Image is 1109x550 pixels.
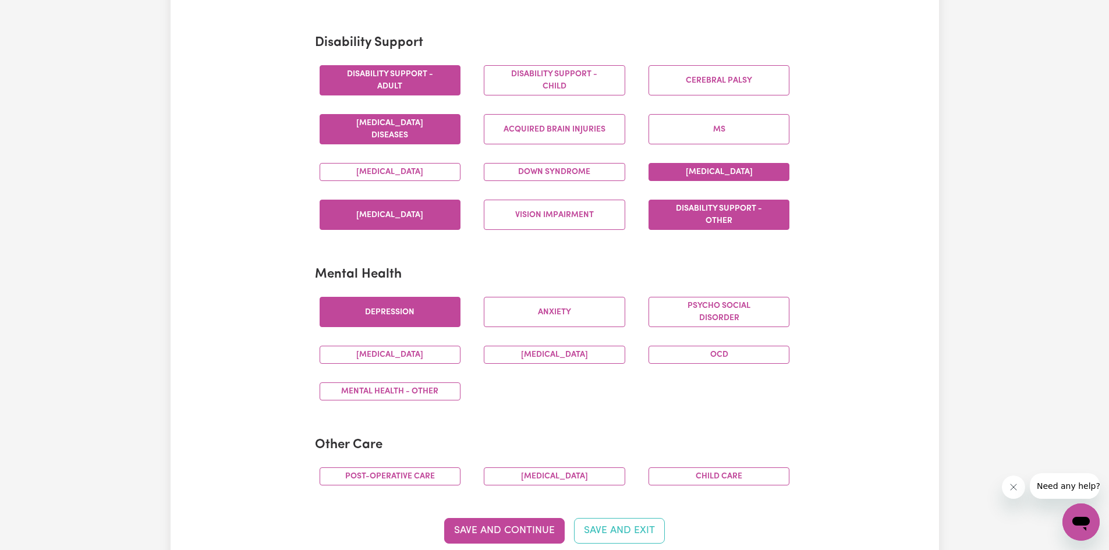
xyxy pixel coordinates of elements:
[484,200,625,230] button: Vision impairment
[315,267,795,283] h2: Mental Health
[444,518,565,544] button: Save and Continue
[320,114,461,144] button: [MEDICAL_DATA] Diseases
[315,36,795,51] h2: Disability Support
[484,467,625,485] button: [MEDICAL_DATA]
[7,8,70,17] span: Need any help?
[484,163,625,181] button: Down syndrome
[484,65,625,95] button: Disability support - Child
[574,518,665,544] button: Save and Exit
[649,467,790,485] button: Child care
[1002,476,1025,499] iframe: Close message
[484,297,625,327] button: Anxiety
[649,346,790,364] button: OCD
[320,200,461,230] button: [MEDICAL_DATA]
[1062,503,1100,541] iframe: Button to launch messaging window
[649,65,790,95] button: Cerebral Palsy
[320,65,461,95] button: Disability support - Adult
[320,346,461,364] button: [MEDICAL_DATA]
[484,114,625,144] button: Acquired Brain Injuries
[649,114,790,144] button: MS
[649,163,790,181] button: [MEDICAL_DATA]
[315,438,795,453] h2: Other Care
[320,382,461,400] button: Mental Health - Other
[320,297,461,327] button: Depression
[320,163,461,181] button: [MEDICAL_DATA]
[649,200,790,230] button: Disability support - Other
[484,346,625,364] button: [MEDICAL_DATA]
[649,297,790,327] button: Psycho social disorder
[1030,473,1100,499] iframe: Message from company
[320,467,461,485] button: Post-operative care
